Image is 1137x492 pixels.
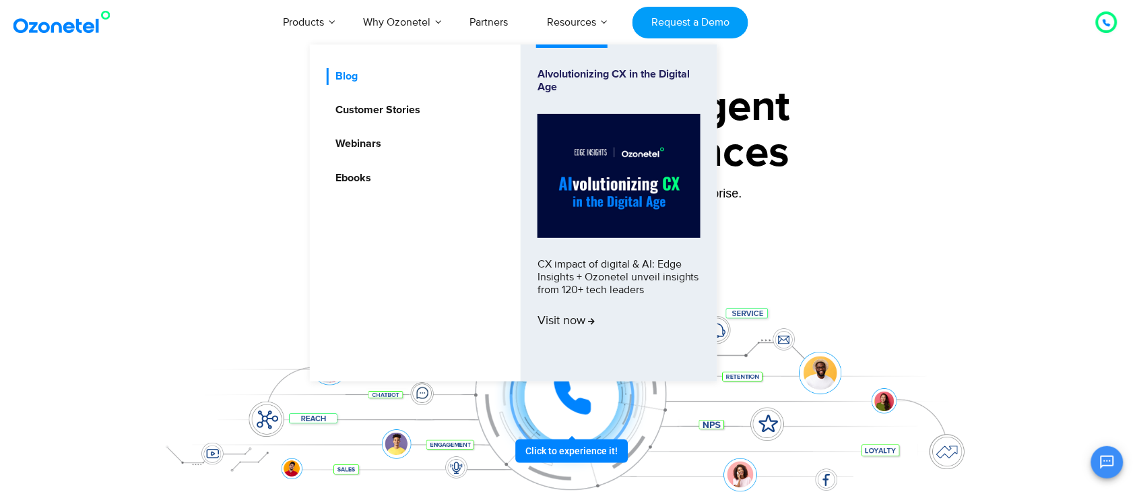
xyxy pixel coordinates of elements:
div: Turn every conversation into a growth engine for your enterprise. [148,186,989,201]
div: Customer Experiences [148,121,989,185]
a: Webinars [327,135,383,152]
div: Orchestrate Intelligent [148,86,989,129]
span: Visit now [538,314,595,329]
a: Request a Demo [632,7,748,38]
a: Ebooks [327,170,373,187]
a: Blog [327,68,360,85]
a: Customer Stories [327,102,422,119]
img: Alvolutionizing.jpg [538,114,701,238]
button: Open chat [1091,446,1124,479]
a: Alvolutionizing CX in the Digital AgeCX impact of digital & AI: Edge Insights + Ozonetel unveil i... [538,68,701,358]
